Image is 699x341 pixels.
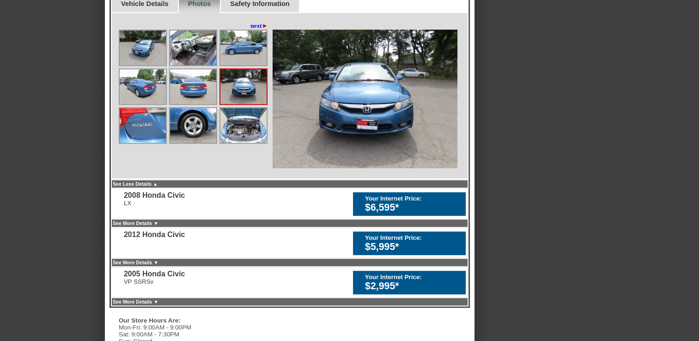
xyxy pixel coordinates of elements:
[124,200,185,207] div: LX
[365,241,461,253] div: $5,995*
[365,274,461,280] div: Your Internet Price:
[220,108,267,143] img: Image.aspx
[113,260,158,265] a: See More Details ▼
[262,22,268,29] span: ►
[220,69,267,104] img: Image.aspx
[365,234,461,241] div: Your Internet Price:
[124,191,185,200] div: 2008 Honda Civic
[119,317,253,324] div: Our Store Hours Are:
[113,220,158,226] a: See More Details ▼
[365,280,461,292] div: $2,995*
[113,181,158,187] a: See Less Details ▲
[124,270,185,278] div: 2005 Honda Civic
[365,195,461,202] div: Your Internet Price:
[170,108,216,143] img: Image.aspx
[120,69,166,104] img: Image.aspx
[170,69,216,104] img: Image.aspx
[220,30,267,65] img: Image.aspx
[120,108,166,143] img: Image.aspx
[170,30,216,65] img: Image.aspx
[124,231,185,239] div: 2012 Honda Civic
[113,299,158,304] a: See More Details ▼
[250,22,268,30] a: next►
[273,30,457,168] img: Image.aspx
[124,278,185,285] div: VP SSRSv
[120,30,166,65] img: Image.aspx
[365,202,461,213] div: $6,595*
